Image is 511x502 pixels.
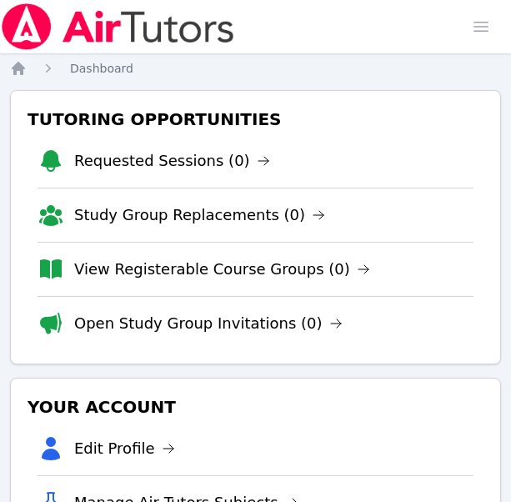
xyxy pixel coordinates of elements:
nav: Breadcrumb [10,60,501,77]
a: Edit Profile [74,437,175,460]
a: Study Group Replacements (0) [74,203,325,227]
span: Dashboard [70,62,133,75]
a: Open Study Group Invitations (0) [74,312,343,335]
h3: Tutoring Opportunities [24,104,487,134]
a: Requested Sessions (0) [74,149,270,173]
a: Dashboard [70,60,133,77]
h3: Your Account [24,392,487,422]
a: View Registerable Course Groups (0) [74,258,370,281]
